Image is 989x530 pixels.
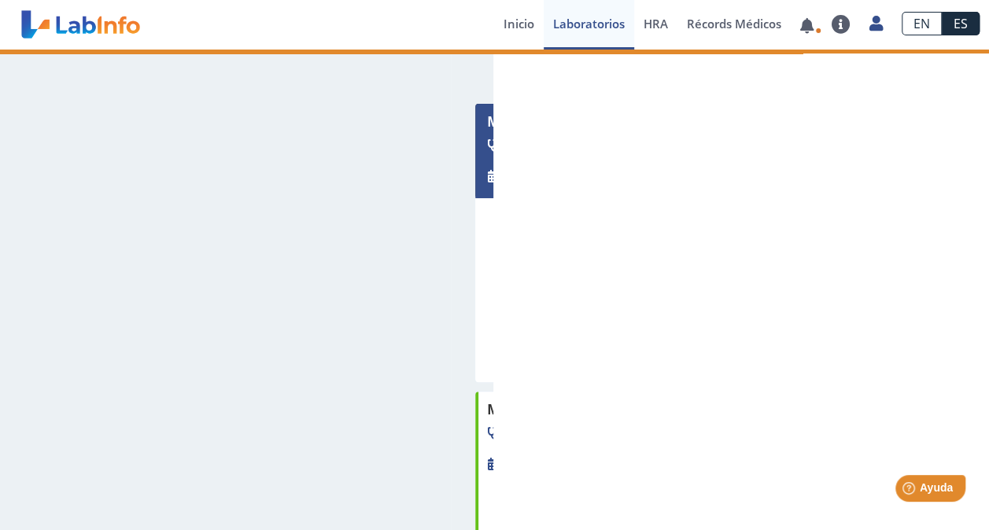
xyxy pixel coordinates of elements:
[644,16,668,31] span: HRA
[487,399,721,421] span: Metro Pavia Clinic Aguadilla
[487,112,721,133] span: Metro Pavia Clinic Aguadilla
[849,469,972,513] iframe: Help widget launcher
[942,12,980,35] a: ES
[902,12,942,35] a: EN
